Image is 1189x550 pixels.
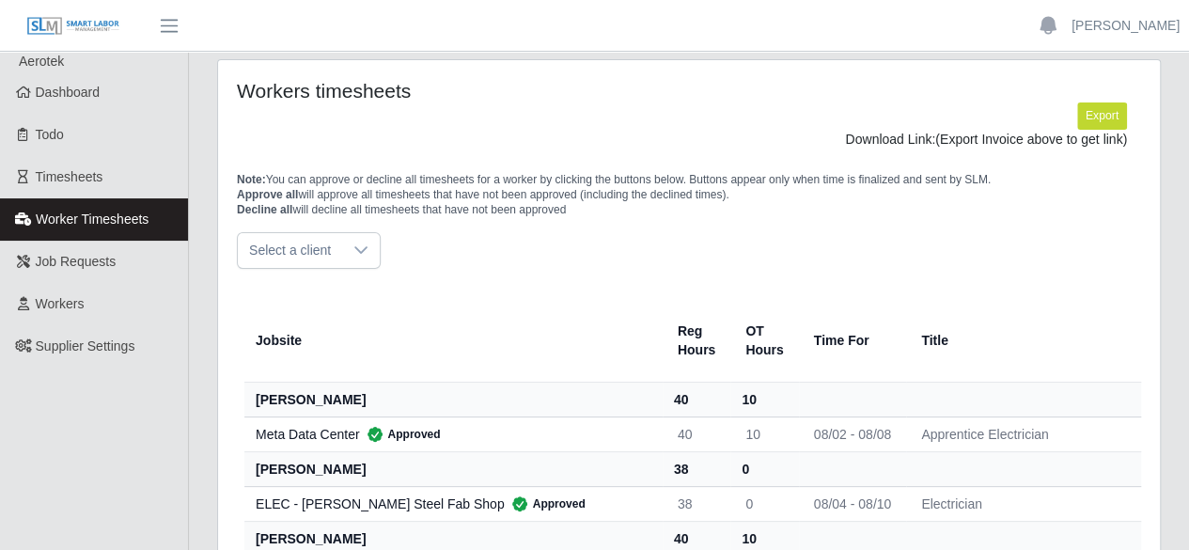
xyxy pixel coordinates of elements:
[663,299,730,383] th: Reg Hours
[251,130,1127,149] div: Download Link:
[360,425,441,444] span: Approved
[799,299,907,383] th: Time For
[244,451,663,486] th: [PERSON_NAME]
[237,203,292,216] span: Decline all
[36,127,64,142] span: Todo
[36,212,149,227] span: Worker Timesheets
[663,451,730,486] th: 38
[36,254,117,269] span: Job Requests
[730,416,798,451] td: 10
[730,451,798,486] th: 0
[244,299,663,383] th: Jobsite
[238,233,342,268] span: Select a client
[36,169,103,184] span: Timesheets
[505,495,586,513] span: Approved
[237,172,1141,217] p: You can approve or decline all timesheets for a worker by clicking the buttons below. Buttons app...
[237,79,597,102] h4: Workers timesheets
[935,132,1127,147] span: (Export Invoice above to get link)
[799,486,907,521] td: 08/04 - 08/10
[730,486,798,521] td: 0
[244,382,663,416] th: [PERSON_NAME]
[36,296,85,311] span: Workers
[663,486,730,521] td: 38
[906,486,1153,521] td: Electrician
[906,299,1153,383] th: Title
[19,54,64,69] span: Aerotek
[799,416,907,451] td: 08/02 - 08/08
[36,338,135,354] span: Supplier Settings
[26,16,120,37] img: SLM Logo
[237,188,298,201] span: Approve all
[730,382,798,416] th: 10
[256,495,648,513] div: ELEC - [PERSON_NAME] Steel Fab Shop
[237,173,266,186] span: Note:
[1072,16,1180,36] a: [PERSON_NAME]
[906,416,1153,451] td: Apprentice Electrician
[256,425,648,444] div: Meta Data Center
[663,416,730,451] td: 40
[663,382,730,416] th: 40
[1077,102,1127,129] button: Export
[36,85,101,100] span: Dashboard
[730,299,798,383] th: OT Hours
